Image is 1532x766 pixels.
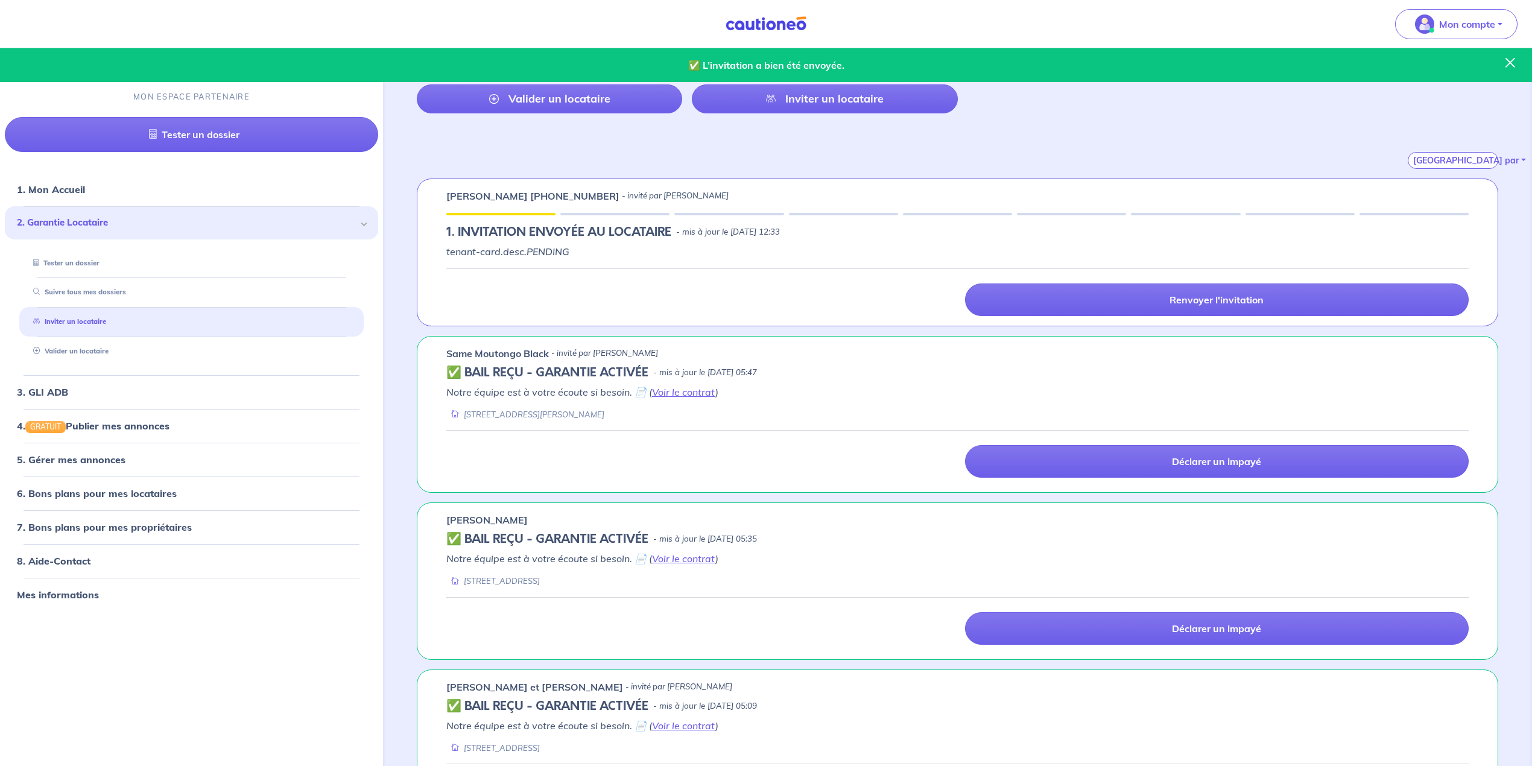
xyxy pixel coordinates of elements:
[5,117,378,152] a: Tester un dossier
[28,347,109,355] a: Valider un locataire
[5,549,378,573] div: 8. Aide-Contact
[653,533,757,545] p: - mis à jour le [DATE] 05:35
[551,347,658,359] p: - invité par [PERSON_NAME]
[17,183,85,195] a: 1. Mon Accueil
[5,481,378,505] div: 6. Bons plans pour mes locataires
[446,366,648,380] h5: ✅ BAIL REÇU - GARANTIE ACTIVÉE
[28,317,106,326] a: Inviter un locataire
[446,720,718,732] em: Notre équipe est à votre écoute si besoin. 📄 ( )
[446,575,540,587] div: [STREET_ADDRESS]
[1395,9,1518,39] button: illu_account_valid_menu.svgMon compte
[5,515,378,539] div: 7. Bons plans pour mes propriétaires
[692,84,957,113] a: Inviter un locataire
[446,346,549,361] p: Same Moutongo Black
[5,206,378,239] div: 2. Garantie Locataire
[17,420,169,432] a: 4.GRATUITPublier mes annonces
[965,283,1469,316] a: Renvoyer l'invitation
[446,366,1469,380] div: state: CONTRACT-VALIDATED, Context: IN-MANAGEMENT,IN-MANAGEMENT
[19,282,364,302] div: Suivre tous mes dossiers
[17,555,90,567] a: 8. Aide-Contact
[17,521,192,533] a: 7. Bons plans pour mes propriétaires
[446,552,718,565] em: Notre équipe est à votre écoute si besoin. 📄 ( )
[28,259,100,267] a: Tester un dossier
[446,244,1469,259] p: tenant-card.desc.PENDING
[19,253,364,273] div: Tester un dossier
[28,288,126,296] a: Suivre tous mes dossiers
[652,386,715,398] a: Voir le contrat
[446,532,648,546] h5: ✅ BAIL REÇU - GARANTIE ACTIVÉE
[446,699,648,714] h5: ✅ BAIL REÇU - GARANTIE ACTIVÉE
[1415,14,1434,34] img: illu_account_valid_menu.svg
[446,680,623,694] p: [PERSON_NAME] et [PERSON_NAME]
[19,341,364,361] div: Valider un locataire
[446,699,1469,714] div: state: CONTRACT-VALIDATED, Context: IN-MANAGEMENT,IN-MANAGEMENT
[17,216,357,230] span: 2. Garantie Locataire
[652,552,715,565] a: Voir le contrat
[1170,294,1264,306] p: Renvoyer l'invitation
[653,700,757,712] p: - mis à jour le [DATE] 05:09
[17,454,125,466] a: 5. Gérer mes annonces
[1408,152,1498,169] button: [GEOGRAPHIC_DATA] par
[446,225,1469,239] div: state: PENDING, Context:
[5,448,378,472] div: 5. Gérer mes annonces
[652,720,715,732] a: Voir le contrat
[721,16,811,31] img: Cautioneo
[133,91,250,103] p: MON ESPACE PARTENAIRE
[446,532,1469,546] div: state: CONTRACT-VALIDATED, Context: IN-MANAGEMENT,IN-MANAGEMENT
[446,225,671,239] h5: 1.︎ INVITATION ENVOYÉE AU LOCATAIRE
[965,612,1469,645] a: Déclarer un impayé
[1172,455,1261,467] p: Déclarer un impayé
[1172,622,1261,635] p: Déclarer un impayé
[653,367,757,379] p: - mis à jour le [DATE] 05:47
[446,409,604,420] div: [STREET_ADDRESS][PERSON_NAME]
[446,189,619,203] p: [PERSON_NAME] [PHONE_NUMBER]
[5,177,378,201] div: 1. Mon Accueil
[965,445,1469,478] a: Déclarer un impayé
[5,583,378,607] div: Mes informations
[446,386,718,398] em: Notre équipe est à votre écoute si besoin. 📄 ( )
[19,312,364,332] div: Inviter un locataire
[17,589,99,601] a: Mes informations
[17,487,177,499] a: 6. Bons plans pour mes locataires
[417,84,682,113] a: Valider un locataire
[1439,17,1495,31] p: Mon compte
[446,513,528,527] p: [PERSON_NAME]
[676,226,780,238] p: - mis à jour le [DATE] 12:33
[446,742,540,754] div: [STREET_ADDRESS]
[5,414,378,438] div: 4.GRATUITPublier mes annonces
[17,386,68,398] a: 3. GLI ADB
[625,681,732,693] p: - invité par [PERSON_NAME]
[5,380,378,404] div: 3. GLI ADB
[622,190,729,202] p: - invité par [PERSON_NAME]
